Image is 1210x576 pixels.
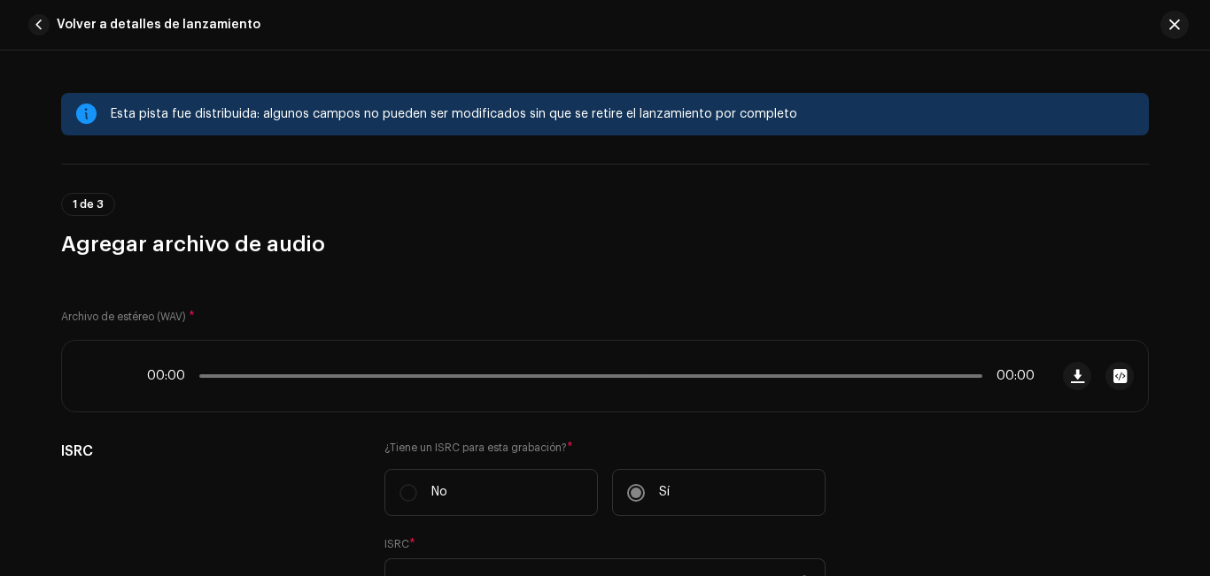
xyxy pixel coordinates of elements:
label: ISRC [384,537,415,551]
p: No [431,483,447,502]
h3: Agregar archivo de audio [61,230,1149,258]
p: Sí [659,483,670,502]
div: Esta pista fue distribuida: algunos campos no pueden ser modificados sin que se retire el lanzami... [111,104,1135,125]
h5: ISRC [61,441,356,462]
span: 00:00 [989,369,1035,383]
label: ¿Tiene un ISRC para esta grabación? [384,441,826,455]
